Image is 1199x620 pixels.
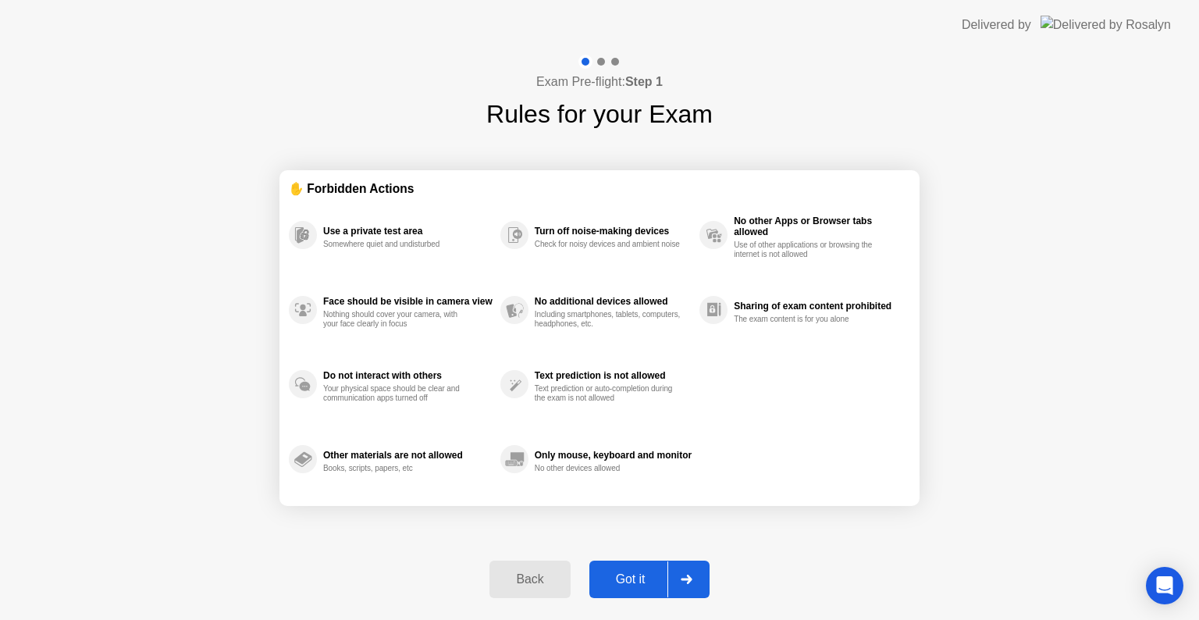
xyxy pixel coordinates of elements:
[535,370,692,381] div: Text prediction is not allowed
[323,310,471,329] div: Nothing should cover your camera, with your face clearly in focus
[289,180,910,198] div: ✋ Forbidden Actions
[486,95,713,133] h1: Rules for your Exam
[734,216,902,237] div: No other Apps or Browser tabs allowed
[535,226,692,237] div: Turn off noise-making devices
[535,464,682,473] div: No other devices allowed
[536,73,663,91] h4: Exam Pre-flight:
[625,75,663,88] b: Step 1
[323,240,471,249] div: Somewhere quiet and undisturbed
[535,240,682,249] div: Check for noisy devices and ambient noise
[962,16,1031,34] div: Delivered by
[323,450,493,461] div: Other materials are not allowed
[489,561,570,598] button: Back
[589,561,710,598] button: Got it
[323,370,493,381] div: Do not interact with others
[1146,567,1183,604] div: Open Intercom Messenger
[535,310,682,329] div: Including smartphones, tablets, computers, headphones, etc.
[594,572,667,586] div: Got it
[734,315,881,324] div: The exam content is for you alone
[535,384,682,403] div: Text prediction or auto-completion during the exam is not allowed
[323,384,471,403] div: Your physical space should be clear and communication apps turned off
[323,296,493,307] div: Face should be visible in camera view
[535,450,692,461] div: Only mouse, keyboard and monitor
[734,241,881,259] div: Use of other applications or browsing the internet is not allowed
[1041,16,1171,34] img: Delivered by Rosalyn
[535,296,692,307] div: No additional devices allowed
[734,301,902,312] div: Sharing of exam content prohibited
[323,464,471,473] div: Books, scripts, papers, etc
[323,226,493,237] div: Use a private test area
[494,572,565,586] div: Back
